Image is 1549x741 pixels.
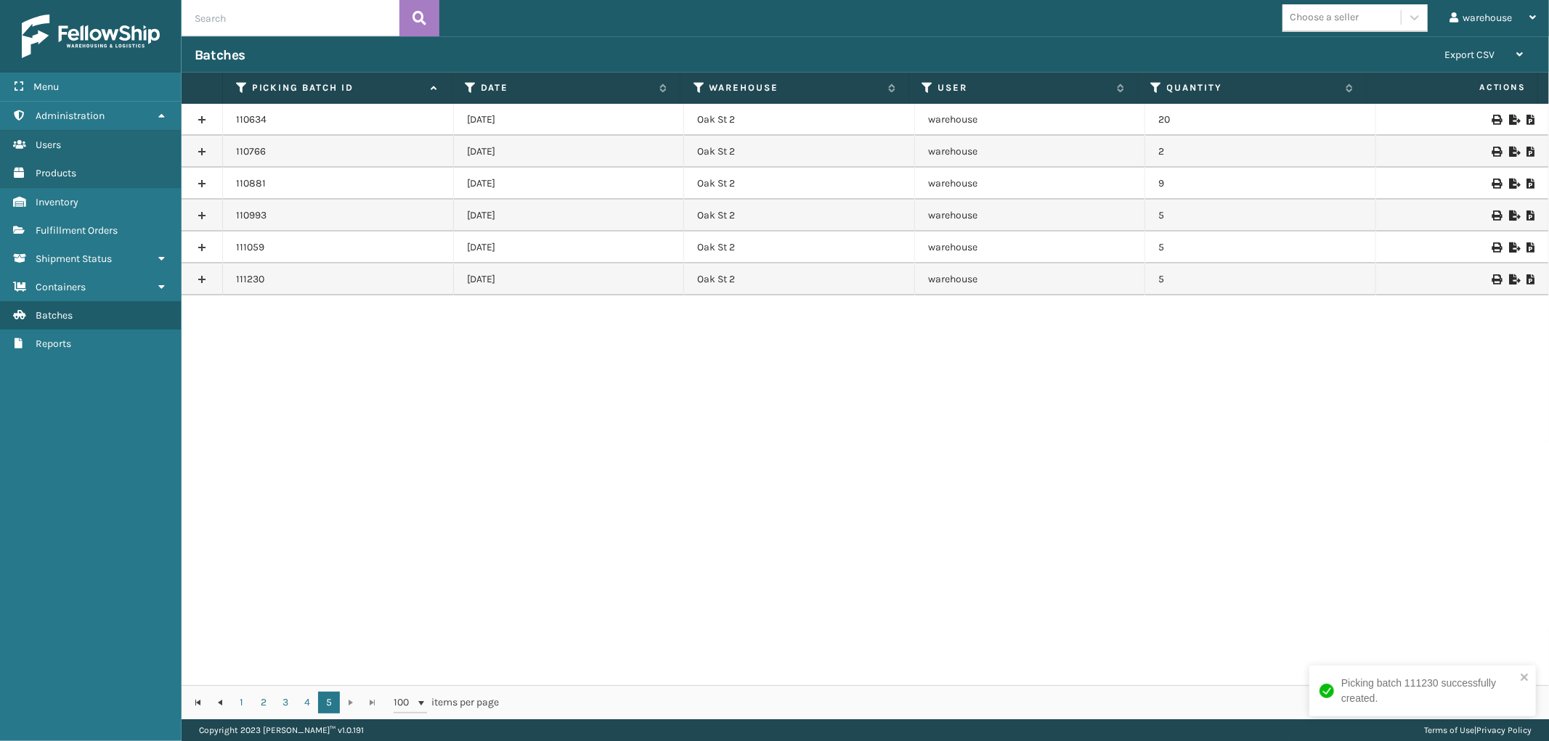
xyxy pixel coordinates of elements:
h3: Batches [195,46,245,64]
td: Oak St 2 [684,263,915,295]
span: 100 [394,695,415,710]
td: 110993 [223,200,454,232]
td: warehouse [915,168,1146,200]
td: Oak St 2 [684,104,915,136]
td: 111230 [223,263,454,295]
div: Picking batch 111230 successfully created. [1341,676,1516,706]
td: 110634 [223,104,454,136]
i: Export to .xls [1509,147,1518,157]
i: Export to .xls [1509,242,1518,253]
label: Picking batch ID [252,81,423,94]
td: Oak St 2 [684,168,915,200]
td: [DATE] [454,104,685,136]
a: 2 [253,692,275,713]
td: 110766 [223,136,454,168]
td: warehouse [915,136,1146,168]
label: User [938,81,1110,94]
i: Export to .xls [1509,179,1518,189]
i: Print Picklist [1526,210,1535,221]
i: Print Picklist Labels [1492,115,1500,125]
span: Actions [1371,75,1534,99]
td: warehouse [915,104,1146,136]
p: Copyright 2023 [PERSON_NAME]™ v 1.0.191 [199,719,364,741]
td: Oak St 2 [684,136,915,168]
label: Quantity [1167,81,1338,94]
td: 20 [1145,104,1376,136]
span: Export CSV [1444,49,1495,61]
i: Print Picklist [1526,147,1535,157]
a: 4 [296,692,318,713]
td: [DATE] [454,263,685,295]
span: Shipment Status [36,253,112,265]
span: Inventory [36,196,78,208]
div: 401 - 406 of 406 items [520,695,1533,710]
td: 111059 [223,232,454,263]
td: Oak St 2 [684,232,915,263]
i: Print Picklist Labels [1492,210,1500,221]
a: Go to the first page [187,692,209,713]
i: Print Picklist Labels [1492,179,1500,189]
i: Print Picklist [1526,179,1535,189]
td: warehouse [915,200,1146,232]
span: Fulfillment Orders [36,224,118,237]
td: warehouse [915,263,1146,295]
div: Choose a seller [1290,10,1359,25]
td: [DATE] [454,168,685,200]
td: 5 [1145,200,1376,232]
a: Go to the previous page [209,692,231,713]
i: Print Picklist [1526,242,1535,253]
td: [DATE] [454,200,685,232]
td: 5 [1145,232,1376,263]
i: Print Picklist Labels [1492,242,1500,253]
a: 3 [275,692,296,713]
td: Oak St 2 [684,200,915,232]
a: 1 [231,692,253,713]
i: Print Picklist [1526,274,1535,284]
span: Reports [36,337,71,350]
span: Administration [36,110,105,122]
i: Export to .xls [1509,274,1518,284]
td: [DATE] [454,136,685,168]
span: Go to the previous page [214,697,226,708]
td: [DATE] [454,232,685,263]
button: close [1520,671,1530,685]
a: 5 [318,692,340,713]
td: 9 [1145,168,1376,200]
label: Date [481,81,652,94]
span: Go to the first page [192,697,204,708]
td: 110881 [223,168,454,200]
label: Warehouse [710,81,881,94]
span: Users [36,139,61,151]
i: Export to .xls [1509,115,1518,125]
i: Print Picklist Labels [1492,274,1500,284]
span: Batches [36,309,73,322]
span: items per page [394,692,500,713]
span: Containers [36,281,86,293]
i: Export to .xls [1509,210,1518,221]
i: Print Picklist Labels [1492,147,1500,157]
img: logo [22,15,160,58]
td: 2 [1145,136,1376,168]
td: warehouse [915,232,1146,263]
span: Products [36,167,76,179]
td: 5 [1145,263,1376,295]
i: Print Picklist [1526,115,1535,125]
span: Menu [33,81,59,93]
